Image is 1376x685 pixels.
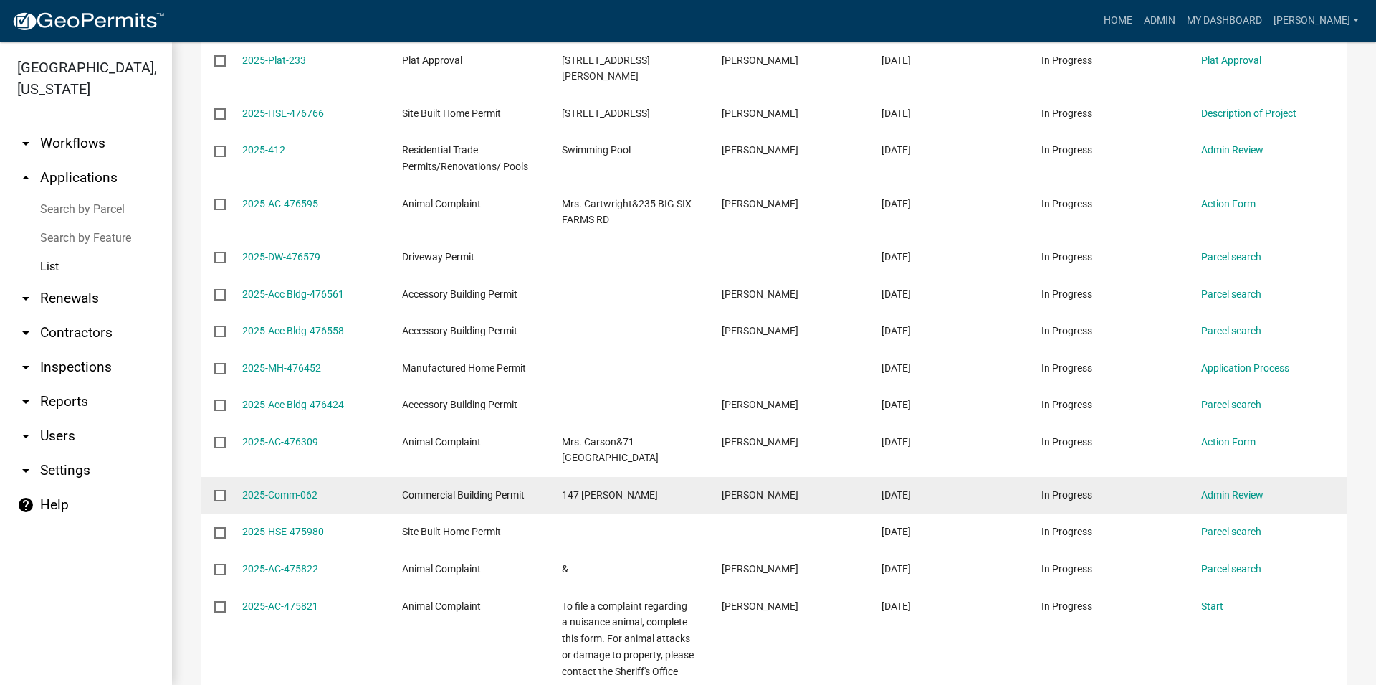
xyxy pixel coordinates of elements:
span: Manufactured Home Permit [402,362,526,374]
span: Rick Wingate [722,144,798,156]
span: 09/10/2025 [881,362,911,374]
span: Accessory Building Permit [402,288,517,300]
span: Tammie [722,198,798,209]
span: 09/09/2025 [881,563,911,575]
a: Admin Review [1201,144,1263,156]
span: Mrs. Cartwright&235 BIG SIX FARMS RD [562,198,692,226]
span: Accessory Building Permit [402,325,517,336]
a: 2025-DW-476579 [242,251,320,263]
span: 09/10/2025 [881,144,911,156]
span: Animal Complaint [402,600,481,612]
a: Parcel search [1201,251,1261,263]
span: 09/09/2025 [881,600,911,612]
span: 09/09/2025 [881,489,911,501]
a: 2025-AC-476309 [242,436,318,448]
span: Alex Torrez [722,563,798,575]
span: 09/11/2025 [881,55,911,66]
a: Parcel search [1201,325,1261,336]
span: Tammie [722,436,798,448]
a: Home [1098,7,1138,34]
span: In Progress [1041,198,1092,209]
i: arrow_drop_down [17,135,34,152]
span: 09/10/2025 [881,108,911,119]
span: Tammie [722,288,798,300]
a: Admin Review [1201,489,1263,501]
i: arrow_drop_down [17,359,34,376]
a: Application Process [1201,362,1289,374]
a: 2025-Acc Bldg-476561 [242,288,344,300]
a: 2025-Plat-233 [242,55,306,66]
span: Alex Torrez [722,600,798,612]
span: Troy De Moss [722,108,798,119]
span: To file a complaint regarding a nuisance animal, complete this form. For animal attacks or damage... [562,600,694,677]
i: help [17,496,34,514]
span: In Progress [1041,144,1092,156]
a: Parcel search [1201,399,1261,410]
span: In Progress [1041,600,1092,612]
span: 09/10/2025 [881,325,911,336]
a: [PERSON_NAME] [1268,7,1365,34]
a: 2025-HSE-476766 [242,108,324,119]
span: Mrs. Carson&71 BIG SIX FARMS RD [562,436,659,464]
a: Start [1201,600,1223,612]
a: Parcel search [1201,288,1261,300]
span: 09/10/2025 [881,198,911,209]
i: arrow_drop_down [17,462,34,479]
span: 09/10/2025 [881,436,911,448]
span: Commercial Building Permit [402,489,525,501]
a: 2025-Acc Bldg-476558 [242,325,344,336]
span: 09/10/2025 [881,399,911,410]
a: 2025-Acc Bldg-476424 [242,399,344,410]
span: In Progress [1041,362,1092,374]
span: 147 MAHONEY LANE [562,489,658,501]
span: & [562,563,568,575]
span: Tammie [722,325,798,336]
a: Parcel search [1201,526,1261,537]
a: My Dashboard [1181,7,1268,34]
span: Kristina [722,489,798,501]
i: arrow_drop_down [17,324,34,341]
span: In Progress [1041,55,1092,66]
span: 09/10/2025 [881,251,911,263]
span: JOHN WILKES [722,55,798,66]
a: 2025-AC-476595 [242,198,318,209]
i: arrow_drop_up [17,169,34,186]
a: 2025-HSE-475980 [242,526,324,537]
i: arrow_drop_down [17,393,34,410]
i: arrow_drop_down [17,427,34,445]
a: Plat Approval [1201,55,1261,66]
span: Driveway Permit [402,251,474,263]
a: 2025-412 [242,144,285,156]
a: Description of Project [1201,108,1296,119]
a: Parcel search [1201,563,1261,575]
span: In Progress [1041,288,1092,300]
span: Swimming Pool [562,144,631,156]
a: 2025-MH-476452 [242,362,321,374]
span: 09/10/2025 [881,288,911,300]
span: In Progress [1041,526,1092,537]
a: Admin [1138,7,1181,34]
a: 2025-Comm-062 [242,489,317,501]
span: Site Built Home Permit [402,108,501,119]
span: Gary Nicholson [722,399,798,410]
span: 09/09/2025 [881,526,911,537]
span: Site Built Home Permit [402,526,501,537]
span: In Progress [1041,325,1092,336]
a: 2025-AC-475822 [242,563,318,575]
span: In Progress [1041,251,1092,263]
span: 1041 JULIA JORDAN RD [562,55,650,82]
a: 2025-AC-475821 [242,600,318,612]
a: Action Form [1201,436,1256,448]
span: In Progress [1041,108,1092,119]
span: In Progress [1041,563,1092,575]
span: Animal Complaint [402,436,481,448]
span: Plat Approval [402,55,462,66]
i: arrow_drop_down [17,290,34,307]
span: 2395 OLD KNOXVILLE RD [562,108,650,119]
span: In Progress [1041,399,1092,410]
span: Animal Complaint [402,563,481,575]
span: Animal Complaint [402,198,481,209]
span: In Progress [1041,436,1092,448]
span: In Progress [1041,489,1092,501]
span: Residential Trade Permits/Renovations/ Pools [402,144,528,172]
